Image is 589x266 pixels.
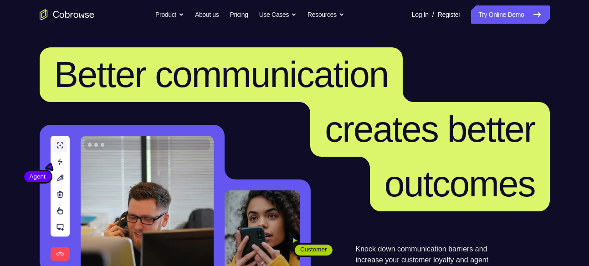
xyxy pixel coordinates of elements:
[307,5,344,24] button: Resources
[432,9,434,20] span: /
[325,109,535,149] span: creates better
[384,164,535,204] span: outcomes
[471,5,549,24] a: Try Online Demo
[412,5,429,24] a: Log In
[54,54,389,95] span: Better communication
[259,5,297,24] button: Use Cases
[230,5,248,24] a: Pricing
[438,5,460,24] a: Register
[155,5,184,24] button: Product
[195,5,219,24] a: About us
[40,9,94,20] a: Go to the home page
